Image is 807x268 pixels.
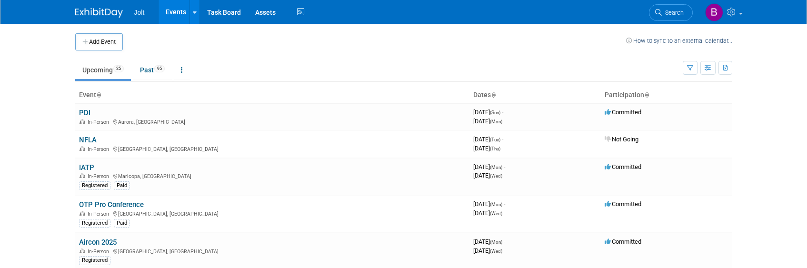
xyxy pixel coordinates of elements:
[649,4,693,21] a: Search
[79,118,466,125] div: Aurora, [GEOGRAPHIC_DATA]
[473,247,502,254] span: [DATE]
[473,136,503,143] span: [DATE]
[473,172,502,179] span: [DATE]
[80,248,85,253] img: In-Person Event
[491,91,496,99] a: Sort by Start Date
[80,146,85,151] img: In-Person Event
[79,209,466,217] div: [GEOGRAPHIC_DATA], [GEOGRAPHIC_DATA]
[605,238,641,245] span: Committed
[79,181,110,190] div: Registered
[114,219,130,228] div: Paid
[79,172,466,179] div: Maricopa, [GEOGRAPHIC_DATA]
[79,136,97,144] a: NFLA
[75,8,123,18] img: ExhibitDay
[490,173,502,179] span: (Wed)
[79,247,466,255] div: [GEOGRAPHIC_DATA], [GEOGRAPHIC_DATA]
[504,200,505,208] span: -
[88,173,112,179] span: In-Person
[154,65,165,72] span: 95
[490,165,502,170] span: (Mon)
[473,145,500,152] span: [DATE]
[133,61,172,79] a: Past95
[490,137,500,142] span: (Tue)
[473,200,505,208] span: [DATE]
[473,163,505,170] span: [DATE]
[96,91,101,99] a: Sort by Event Name
[490,146,500,151] span: (Thu)
[79,200,144,209] a: OTP Pro Conference
[473,238,505,245] span: [DATE]
[504,238,505,245] span: -
[114,181,130,190] div: Paid
[490,239,502,245] span: (Mon)
[75,87,469,103] th: Event
[605,200,641,208] span: Committed
[79,163,94,172] a: IATP
[473,118,502,125] span: [DATE]
[88,211,112,217] span: In-Person
[605,163,641,170] span: Committed
[80,211,85,216] img: In-Person Event
[134,9,145,16] span: Jolt
[88,119,112,125] span: In-Person
[504,163,505,170] span: -
[80,119,85,124] img: In-Person Event
[469,87,601,103] th: Dates
[79,109,90,117] a: PDI
[79,145,466,152] div: [GEOGRAPHIC_DATA], [GEOGRAPHIC_DATA]
[88,146,112,152] span: In-Person
[605,136,638,143] span: Not Going
[88,248,112,255] span: In-Person
[490,211,502,216] span: (Wed)
[79,219,110,228] div: Registered
[490,119,502,124] span: (Mon)
[80,173,85,178] img: In-Person Event
[705,3,723,21] img: Brooke Valderrama
[662,9,684,16] span: Search
[644,91,649,99] a: Sort by Participation Type
[605,109,641,116] span: Committed
[113,65,124,72] span: 25
[601,87,732,103] th: Participation
[75,61,131,79] a: Upcoming25
[490,110,500,115] span: (Sun)
[473,209,502,217] span: [DATE]
[626,37,732,44] a: How to sync to an external calendar...
[502,136,503,143] span: -
[79,256,110,265] div: Registered
[490,248,502,254] span: (Wed)
[502,109,503,116] span: -
[473,109,503,116] span: [DATE]
[79,238,117,247] a: Aircon 2025
[490,202,502,207] span: (Mon)
[75,33,123,50] button: Add Event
